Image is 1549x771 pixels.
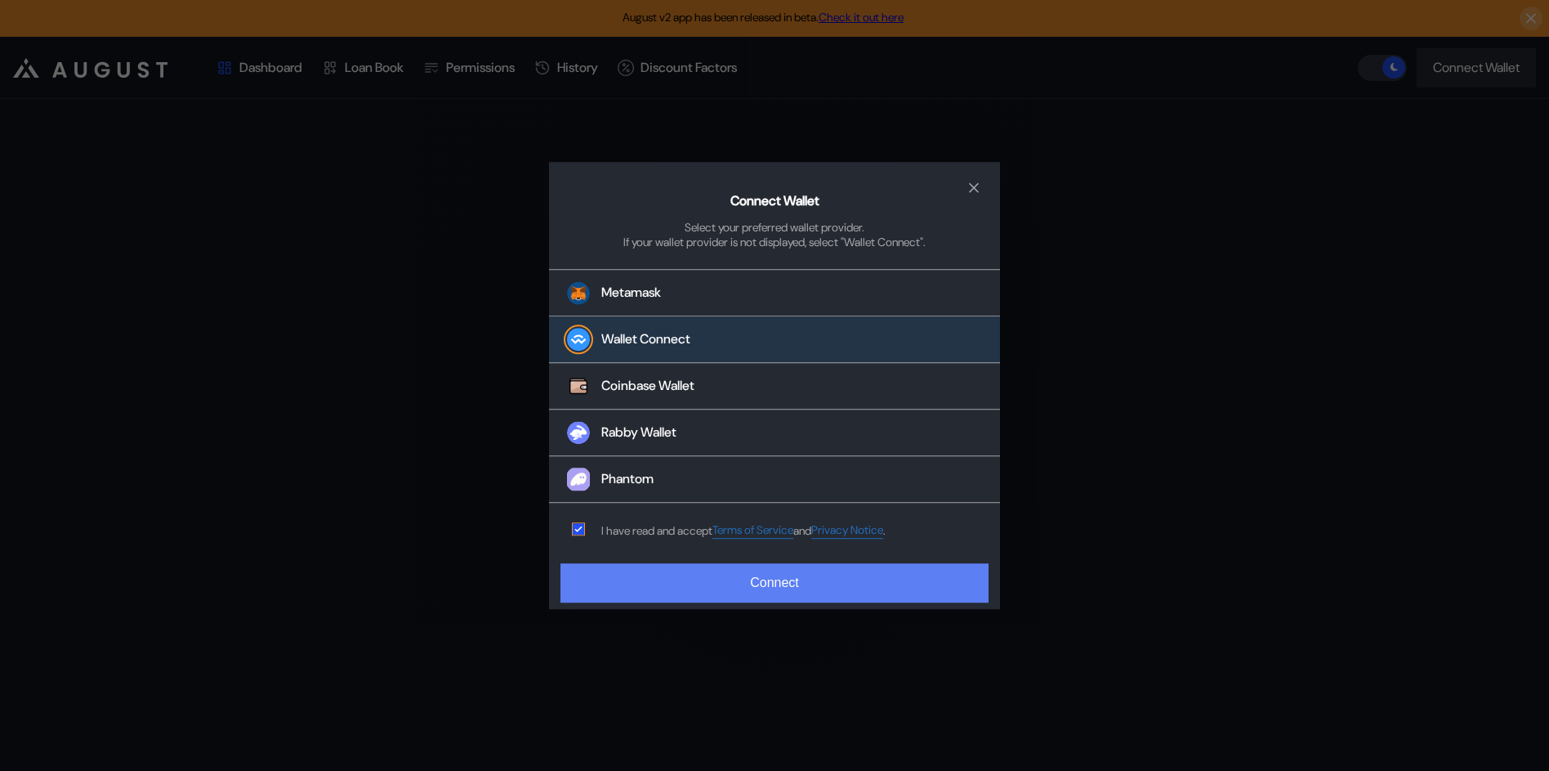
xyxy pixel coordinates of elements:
[549,270,1000,317] button: Metamask
[712,523,793,539] a: Terms of Service
[730,192,819,209] h2: Connect Wallet
[549,364,1000,410] button: Coinbase WalletCoinbase Wallet
[601,424,676,442] div: Rabby Wallet
[567,468,590,491] img: Phantom
[549,410,1000,457] button: Rabby WalletRabby Wallet
[549,457,1000,504] button: PhantomPhantom
[623,235,926,249] div: If your wallet provider is not displayed, select "Wallet Connect".
[793,523,811,538] span: and
[549,317,1000,364] button: Wallet Connect
[601,285,661,302] div: Metamask
[601,331,690,348] div: Wallet Connect
[601,523,886,539] div: I have read and accept .
[560,563,989,603] button: Connect
[567,422,590,445] img: Rabby Wallet
[567,375,590,398] img: Coinbase Wallet
[961,175,987,201] button: close modal
[811,523,883,539] a: Privacy Notice
[685,220,864,235] div: Select your preferred wallet provider.
[601,471,654,488] div: Phantom
[601,378,694,395] div: Coinbase Wallet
